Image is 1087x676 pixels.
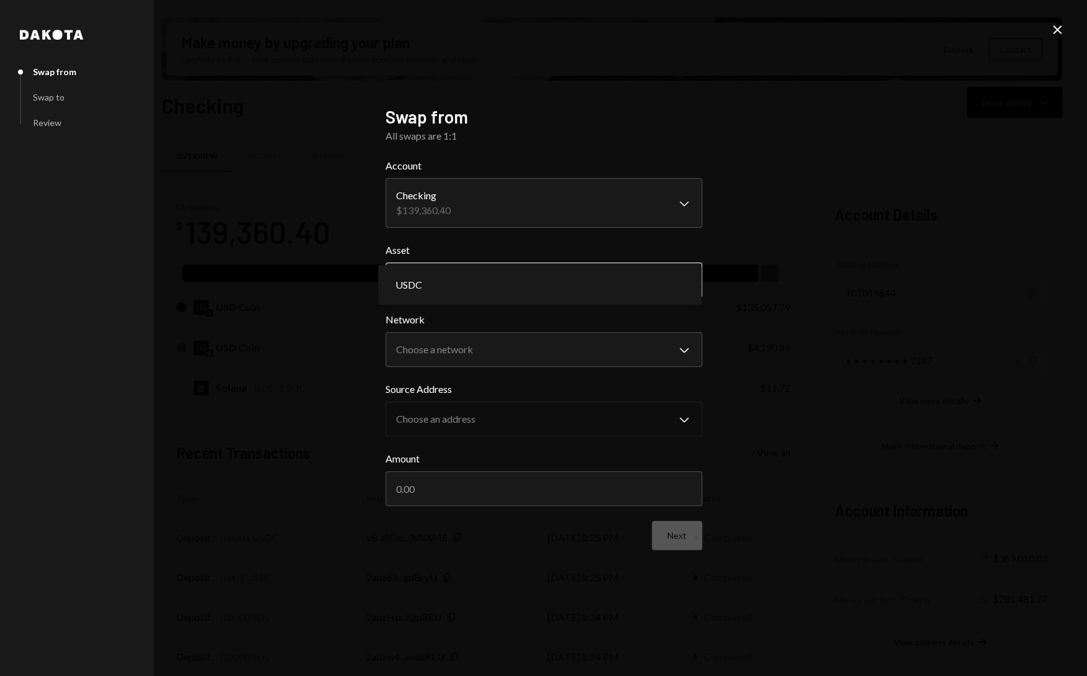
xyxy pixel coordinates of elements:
div: Review [33,117,61,128]
span: USDC [395,277,422,292]
div: All swaps are 1:1 [386,128,702,143]
div: Swap from [33,66,76,77]
div: Swap to [33,92,65,102]
button: Account [386,178,702,228]
h2: Swap from [386,105,702,129]
label: Asset [386,243,702,258]
button: Asset [386,263,702,297]
label: Account [386,158,702,173]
